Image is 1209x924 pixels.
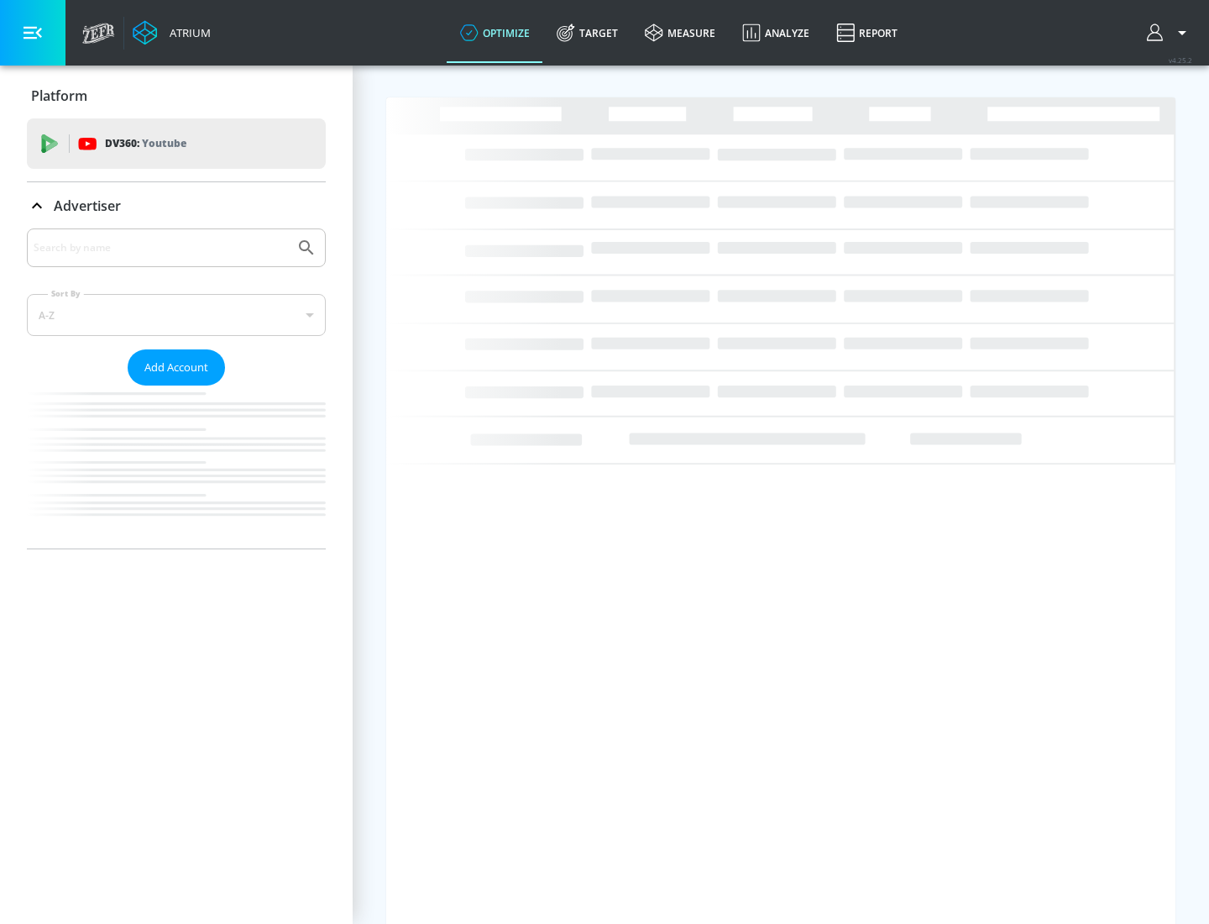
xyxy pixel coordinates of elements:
p: DV360: [105,134,186,153]
div: Advertiser [27,182,326,229]
span: v 4.25.2 [1169,55,1192,65]
div: A-Z [27,294,326,336]
a: optimize [447,3,543,63]
p: Youtube [142,134,186,152]
p: Platform [31,87,87,105]
a: Target [543,3,631,63]
label: Sort By [48,288,84,299]
p: Advertiser [54,197,121,215]
div: Platform [27,72,326,119]
button: Add Account [128,349,225,386]
div: Advertiser [27,228,326,549]
nav: list of Advertiser [27,386,326,549]
a: Atrium [133,20,211,45]
span: Add Account [144,358,208,377]
div: DV360: Youtube [27,118,326,169]
div: Atrium [163,25,211,40]
a: Analyze [729,3,823,63]
a: measure [631,3,729,63]
a: Report [823,3,911,63]
input: Search by name [34,237,288,259]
